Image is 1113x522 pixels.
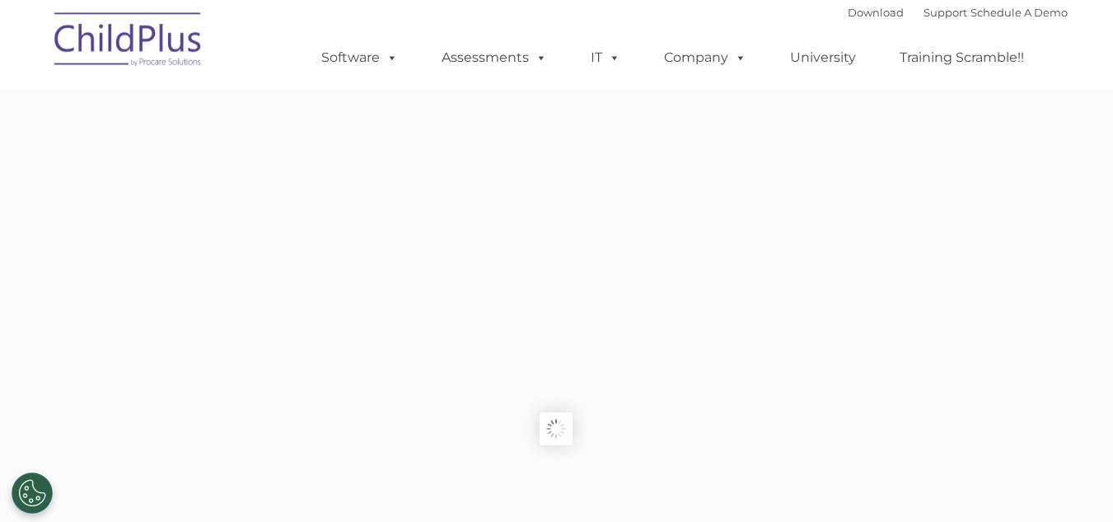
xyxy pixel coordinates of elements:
a: Support [924,6,967,19]
a: University [774,41,872,74]
button: Cookies Settings [12,473,53,514]
a: Software [305,41,414,74]
a: Training Scramble!! [883,41,1041,74]
a: Download [848,6,904,19]
a: IT [574,41,637,74]
a: Schedule A Demo [970,6,1068,19]
font: | [848,6,1068,19]
img: ChildPlus by Procare Solutions [46,1,211,83]
a: Assessments [425,41,564,74]
a: Company [648,41,763,74]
